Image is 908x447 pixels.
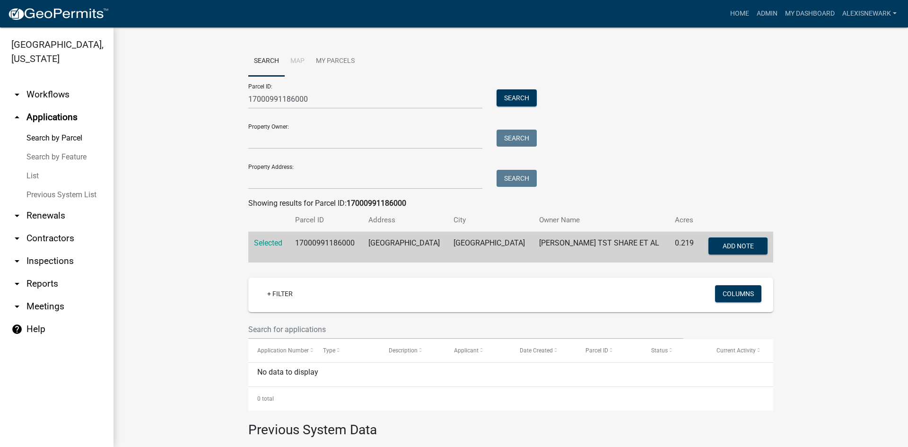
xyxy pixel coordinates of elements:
datatable-header-cell: Description [380,339,445,362]
datatable-header-cell: Type [314,339,380,362]
td: [GEOGRAPHIC_DATA] [448,232,533,263]
a: Home [726,5,753,23]
a: Search [248,46,285,77]
span: Add Note [722,242,753,250]
td: [GEOGRAPHIC_DATA] [363,232,448,263]
th: City [448,209,533,231]
i: arrow_drop_up [11,112,23,123]
span: Description [389,347,418,354]
div: 0 total [248,387,773,411]
datatable-header-cell: Parcel ID [576,339,642,362]
span: Parcel ID [585,347,608,354]
button: Search [497,170,537,187]
a: Admin [753,5,781,23]
a: + Filter [260,285,300,302]
div: No data to display [248,363,773,386]
td: [PERSON_NAME] TST SHARE ET AL [533,232,669,263]
button: Columns [715,285,761,302]
i: arrow_drop_down [11,301,23,312]
i: arrow_drop_down [11,255,23,267]
i: arrow_drop_down [11,89,23,100]
span: Date Created [520,347,553,354]
span: Current Activity [716,347,756,354]
td: 0.219 [669,232,700,263]
strong: 17000991186000 [347,199,406,208]
datatable-header-cell: Current Activity [707,339,773,362]
i: arrow_drop_down [11,210,23,221]
i: arrow_drop_down [11,278,23,289]
a: My Parcels [310,46,360,77]
a: My Dashboard [781,5,838,23]
a: alexisnewark [838,5,900,23]
td: 17000991186000 [289,232,363,263]
span: Application Number [257,347,309,354]
th: Owner Name [533,209,669,231]
span: Type [323,347,335,354]
datatable-header-cell: Application Number [248,339,314,362]
th: Parcel ID [289,209,363,231]
button: Search [497,130,537,147]
div: Showing results for Parcel ID: [248,198,773,209]
a: Selected [254,238,282,247]
i: arrow_drop_down [11,233,23,244]
datatable-header-cell: Status [642,339,708,362]
button: Add Note [708,237,768,254]
datatable-header-cell: Applicant [445,339,511,362]
h3: Previous System Data [248,411,773,440]
span: Status [651,347,668,354]
th: Acres [669,209,700,231]
input: Search for applications [248,320,683,339]
span: Applicant [454,347,479,354]
i: help [11,324,23,335]
th: Address [363,209,448,231]
button: Search [497,89,537,106]
datatable-header-cell: Date Created [511,339,576,362]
